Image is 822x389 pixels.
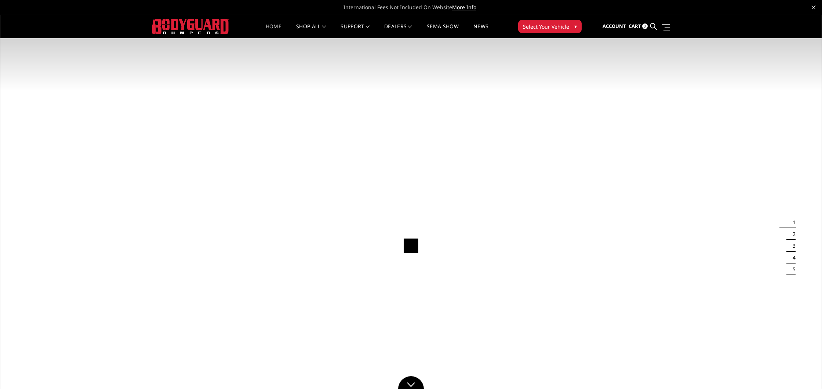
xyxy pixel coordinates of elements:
a: More Info [452,4,476,11]
button: Select Your Vehicle [518,20,582,33]
button: 2 of 5 [788,228,796,240]
a: Dealers [384,24,412,38]
a: SEMA Show [427,24,459,38]
a: Home [266,24,281,38]
img: BODYGUARD BUMPERS [152,19,229,34]
button: 4 of 5 [788,252,796,263]
a: Click to Down [398,376,424,389]
a: Cart 0 [629,17,648,36]
span: Select Your Vehicle [523,23,569,30]
span: Account [603,23,626,29]
span: Cart [629,23,641,29]
span: ▾ [574,22,577,30]
a: News [473,24,488,38]
button: 1 of 5 [788,217,796,228]
a: Account [603,17,626,36]
a: shop all [296,24,326,38]
a: Support [341,24,370,38]
span: 0 [642,23,648,29]
button: 3 of 5 [788,240,796,252]
button: 5 of 5 [788,263,796,275]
